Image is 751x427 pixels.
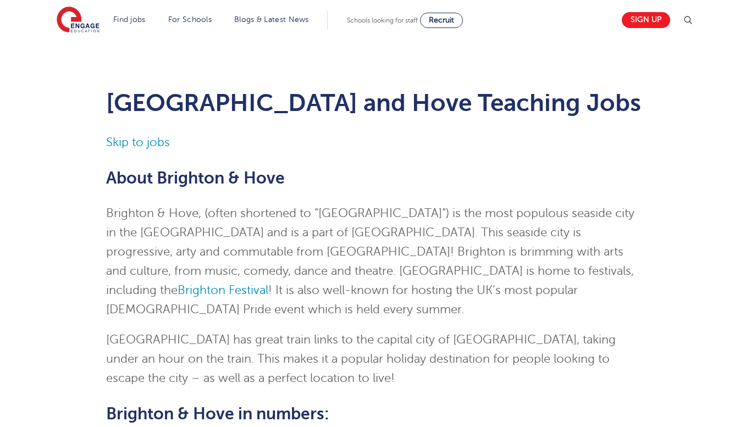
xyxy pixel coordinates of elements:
a: Skip to jobs [106,136,170,149]
h2: About Brighton & Hove [106,169,645,187]
a: Find jobs [113,15,146,24]
a: Recruit [420,13,463,28]
h1: [GEOGRAPHIC_DATA] and Hove Teaching Jobs [106,89,645,117]
a: Sign up [622,12,670,28]
a: Brighton Festival [178,284,268,297]
h2: Brighton & Hove in numbers: [106,404,645,423]
p: [GEOGRAPHIC_DATA] has great train links to the capital city of [GEOGRAPHIC_DATA], taking under an... [106,330,645,388]
p: Brighton & Hove, (often shortened to “[GEOGRAPHIC_DATA]”) is the most populous seaside city in th... [106,204,645,319]
img: Engage Education [57,7,100,34]
a: For Schools [168,15,212,24]
a: Blogs & Latest News [234,15,309,24]
span: Recruit [429,16,454,24]
span: Schools looking for staff [347,16,418,24]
